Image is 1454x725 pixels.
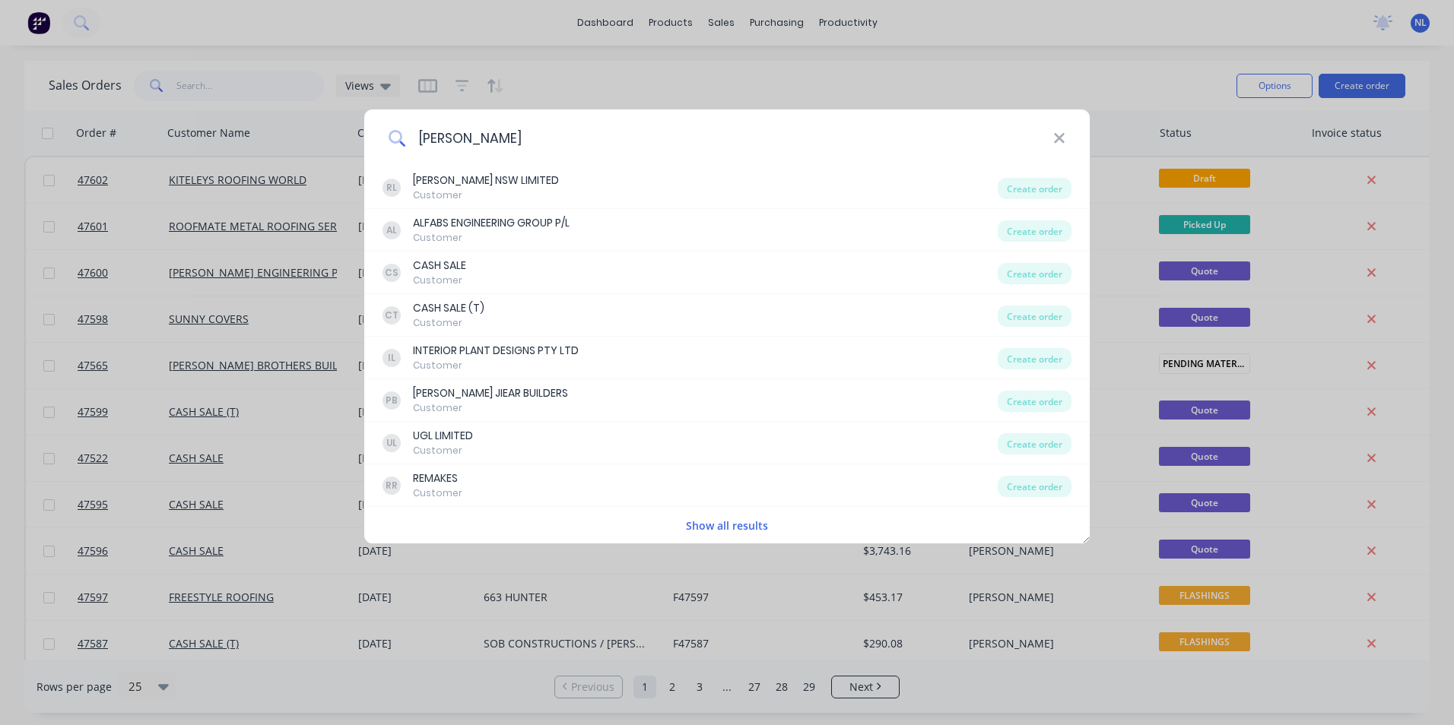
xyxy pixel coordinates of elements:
button: Show all results [681,517,773,534]
div: CS [383,264,401,282]
div: Customer [413,188,559,202]
div: REMAKES [413,470,462,486]
div: Customer [413,231,570,245]
div: Customer [413,359,579,372]
div: UGL LIMITED [413,428,473,444]
div: Create order [998,220,1071,242]
div: CT [383,306,401,325]
div: Customer [413,401,568,415]
div: INTERIOR PLANT DESIGNS PTY LTD [413,343,579,359]
div: CASH SALE (T) [413,300,484,316]
div: Customer [413,316,484,330]
div: RR [383,476,401,495]
div: [PERSON_NAME] JIEAR BUILDERS [413,385,568,401]
div: IL [383,349,401,367]
div: CASH SALE [413,258,466,274]
div: AL [383,221,401,239]
div: Create order [998,476,1071,497]
div: Create order [998,178,1071,199]
div: Create order [998,306,1071,327]
div: Create order [998,391,1071,412]
div: RL [383,179,401,197]
div: [PERSON_NAME] NSW LIMITED [413,173,559,188]
div: Create order [998,433,1071,454]
div: Customer [413,486,462,500]
input: Enter a customer name to create a new order... [405,109,1053,166]
div: Create order [998,263,1071,284]
div: UL [383,434,401,452]
div: Create order [998,348,1071,369]
div: PB [383,391,401,410]
div: Customer [413,274,466,287]
div: ALFABS ENGINEERING GROUP P/L [413,215,570,231]
div: Customer [413,444,473,457]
